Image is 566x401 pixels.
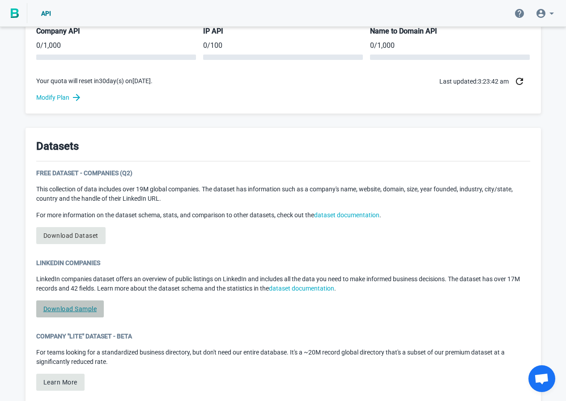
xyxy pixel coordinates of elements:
div: Company "Lite" Dataset - Beta [36,332,530,341]
h5: IP API [203,26,363,37]
div: LinkedIn Companies [36,258,530,267]
p: For more information on the dataset schema, stats, and comparison to other datasets, check out the . [36,211,530,220]
span: 0 [36,41,40,50]
p: / 100 [203,40,363,51]
a: Download Dataset [36,227,106,244]
p: This collection of data includes over 19M global companies. The dataset has information such as a... [36,185,530,203]
a: dataset documentation [314,211,379,219]
p: / 1,000 [370,40,530,51]
h5: Company API [36,26,196,37]
div: Free Dataset - Companies (Q2) [36,169,530,177]
p: Your quota will reset in 30 day(s) on [DATE] . [36,76,153,86]
a: Modify Plan [36,92,530,103]
p: / 1,000 [36,40,196,51]
h5: Name to Domain API [370,26,530,37]
div: Last updated: 3:23:42 am [439,71,530,92]
a: Download Sample [36,300,104,317]
span: 0 [203,41,207,50]
span: API [41,10,51,17]
span: 0 [370,41,374,50]
a: dataset documentation [269,285,334,292]
p: LinkedIn companies dataset offers an overview of public listings on LinkedIn and includes all the... [36,274,530,293]
h3: Datasets [36,139,79,154]
button: Learn More [36,374,85,391]
img: BigPicture.io [11,8,19,18]
a: Open chat [528,365,555,392]
p: For teams looking for a standardized business directory, but don't need our entire database. It's... [36,348,530,367]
